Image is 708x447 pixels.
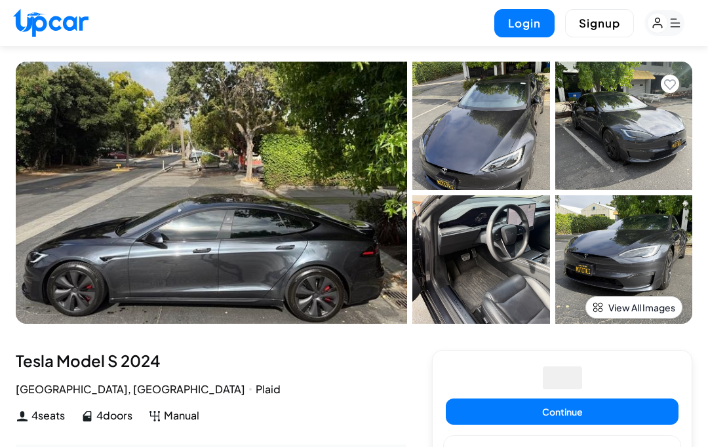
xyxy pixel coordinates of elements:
img: Car Image 3 [412,195,549,324]
span: Manual [164,408,199,423]
span: 4 seats [31,408,65,423]
img: Car Image 4 [555,195,692,324]
span: 4 doors [96,408,132,423]
img: Car Image 1 [412,62,549,190]
button: Signup [565,9,634,37]
button: View All Images [585,296,682,319]
img: Car [16,62,407,324]
span: View All Images [608,301,675,314]
button: Login [494,9,555,37]
button: Add to favorites [661,75,679,93]
div: Tesla Model S 2024 [16,350,406,371]
img: Upcar Logo [13,9,88,37]
button: Continue [446,398,678,425]
img: Car Image 2 [555,62,692,190]
img: view-all [593,302,603,313]
div: [GEOGRAPHIC_DATA], [GEOGRAPHIC_DATA] Plaid [16,381,406,397]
